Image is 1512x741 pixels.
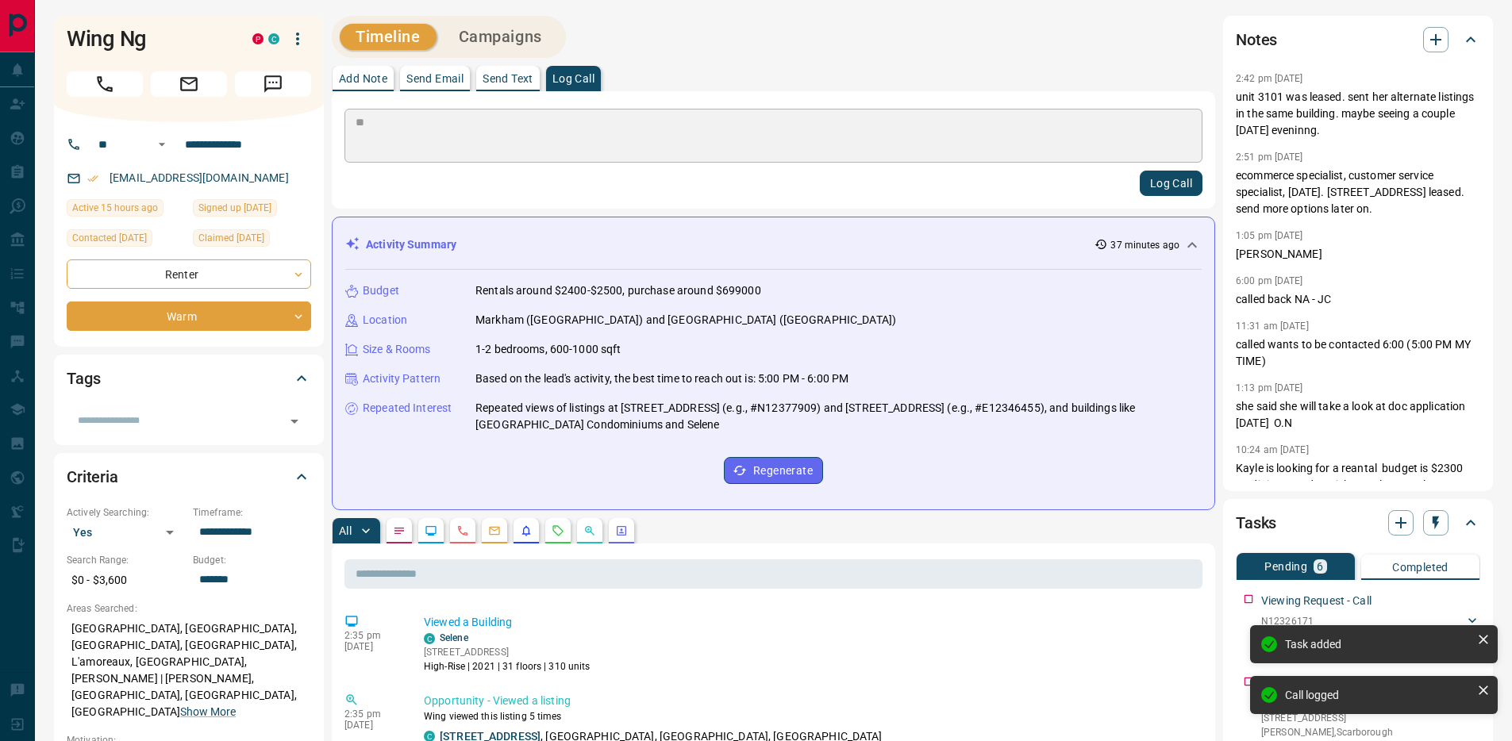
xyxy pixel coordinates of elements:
[483,73,533,84] p: Send Text
[475,341,621,358] p: 1-2 bedrooms, 600-1000 sqft
[235,71,311,97] span: Message
[344,720,400,731] p: [DATE]
[67,199,185,221] div: Thu Sep 11 2025
[87,173,98,184] svg: Email Verified
[1392,562,1449,573] p: Completed
[180,704,236,720] button: Show More
[67,259,311,289] div: Renter
[1261,593,1372,609] p: Viewing Request - Call
[366,236,456,253] p: Activity Summary
[339,525,352,536] p: All
[67,366,100,391] h2: Tags
[1261,611,1480,646] div: N12326171[STREET_ADDRESS],Markham
[456,524,469,537] svg: Calls
[193,553,311,567] p: Budget:
[1317,561,1323,572] p: 6
[151,71,227,97] span: Email
[67,505,185,520] p: Actively Searching:
[424,614,1196,631] p: Viewed a Building
[1236,510,1276,536] h2: Tasks
[193,229,311,251] div: Mon Sep 08 2025
[1236,275,1303,286] p: 6:00 pm [DATE]
[552,524,564,537] svg: Requests
[424,659,591,674] p: High-Rise | 2021 | 31 floors | 310 units
[198,230,264,246] span: Claimed [DATE]
[67,458,311,496] div: Criteria
[67,229,185,251] div: Mon Nov 04 2024
[1236,460,1480,543] p: Kayle is looking for a reantal budget is $2300 credit is around 700ish , employee 1 plus 1 , 1 ba...
[198,200,271,216] span: Signed up [DATE]
[475,312,896,328] p: Markham ([GEOGRAPHIC_DATA]) and [GEOGRAPHIC_DATA] ([GEOGRAPHIC_DATA])
[440,632,468,643] a: Selene
[1236,321,1309,332] p: 11:31 am [DATE]
[72,230,147,246] span: Contacted [DATE]
[1236,382,1303,394] p: 1:13 pm [DATE]
[1236,246,1480,263] p: [PERSON_NAME]
[443,24,558,50] button: Campaigns
[252,33,264,44] div: property.ca
[475,400,1202,433] p: Repeated views of listings at [STREET_ADDRESS] (e.g., #N12377909) and [STREET_ADDRESS] (e.g., #E1...
[424,693,1196,709] p: Opportunity - Viewed a listing
[67,301,311,331] div: Warm
[1236,504,1480,542] div: Tasks
[339,73,387,84] p: Add Note
[344,630,400,641] p: 2:35 pm
[615,524,628,537] svg: Agent Actions
[1236,73,1303,84] p: 2:42 pm [DATE]
[67,71,143,97] span: Call
[363,282,399,299] p: Budget
[1236,89,1480,139] p: unit 3101 was leased. sent her alternate listings in the same building. maybe seeing a couple [DA...
[1110,238,1179,252] p: 37 minutes ago
[67,26,229,52] h1: Wing Ng
[344,641,400,652] p: [DATE]
[345,230,1202,259] div: Activity Summary37 minutes ago
[193,199,311,221] div: Sun Jun 05 2022
[1236,230,1303,241] p: 1:05 pm [DATE]
[1236,444,1309,455] p: 10:24 am [DATE]
[1236,336,1480,370] p: called wants to be contacted 6:00 (5:00 PM MY TIME)
[475,282,761,299] p: Rentals around $2400-$2500, purchase around $699000
[67,553,185,567] p: Search Range:
[67,359,311,397] div: Tags
[425,524,437,537] svg: Lead Browsing Activity
[363,312,407,328] p: Location
[724,457,823,484] button: Regenerate
[552,73,594,84] p: Log Call
[393,524,406,537] svg: Notes
[1140,171,1202,196] button: Log Call
[110,171,289,184] a: [EMAIL_ADDRESS][DOMAIN_NAME]
[1236,27,1277,52] h2: Notes
[1285,689,1471,701] div: Call logged
[520,524,533,537] svg: Listing Alerts
[1236,291,1480,308] p: called back NA - JC
[67,616,311,725] p: [GEOGRAPHIC_DATA], [GEOGRAPHIC_DATA], [GEOGRAPHIC_DATA], [GEOGRAPHIC_DATA], L'amoreaux, [GEOGRAPH...
[67,567,185,593] p: $0 - $3,600
[1236,21,1480,59] div: Notes
[344,708,400,720] p: 2:35 pm
[72,200,158,216] span: Active 15 hours ago
[488,524,501,537] svg: Emails
[406,73,464,84] p: Send Email
[424,709,1196,724] p: Wing viewed this listing 5 times
[268,33,279,44] div: condos.ca
[1264,561,1307,572] p: Pending
[67,464,118,490] h2: Criteria
[67,601,311,616] p: Areas Searched:
[363,341,431,358] p: Size & Rooms
[1236,398,1480,432] p: she said she will take a look at doc application [DATE] O.N
[583,524,596,537] svg: Opportunities
[1261,614,1390,628] p: N12326171
[193,505,311,520] p: Timeframe:
[283,410,306,432] button: Open
[424,633,435,644] div: condos.ca
[152,135,171,154] button: Open
[1285,638,1471,651] div: Task added
[424,645,591,659] p: [STREET_ADDRESS]
[363,370,441,387] p: Activity Pattern
[1236,152,1303,163] p: 2:51 pm [DATE]
[363,400,452,417] p: Repeated Interest
[475,370,848,387] p: Based on the lead's activity, the best time to reach out is: 5:00 PM - 6:00 PM
[67,520,185,545] div: Yes
[340,24,437,50] button: Timeline
[1236,167,1480,217] p: ecommerce specialist, customer service specialist, [DATE]. [STREET_ADDRESS] leased. send more opt...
